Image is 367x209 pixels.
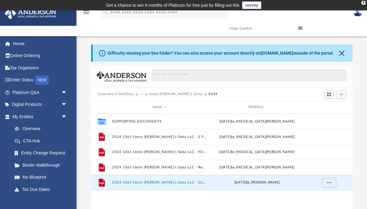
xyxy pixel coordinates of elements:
[4,37,76,50] a: Home
[208,91,218,97] button: 2024
[108,50,334,56] div: Difficulty viewing your box folder? You can also access your account directly on outside of the p...
[61,86,73,99] span: arrow_drop_down
[4,195,73,208] a: My Anderson Teamarrow_drop_down
[307,104,350,110] div: id
[83,9,90,16] i: menu
[324,90,334,99] button: Switch to Grid View
[61,110,73,123] span: arrow_drop_down
[337,90,346,99] button: Add
[9,183,76,195] a: Tax Due Dates
[9,135,76,147] a: CTA Hub
[35,75,49,85] div: NEW
[106,2,239,9] div: Get a chance to win 6 months of Platinum for free just by filling out this
[61,195,73,208] span: arrow_drop_down
[112,119,207,123] button: SUPPORTING DOCUMENTS
[209,180,304,185] div: [DATE] by [PERSON_NAME]
[225,16,294,41] a: Help Center
[4,110,76,123] a: My Entitiesarrow_drop_down
[139,91,143,97] button: ···
[112,165,207,169] button: 2024 1065 Uncle [PERSON_NAME]'s Salsa LLC - Review Copy.pdf
[9,159,76,171] a: Binder Walkthrough
[112,104,207,110] div: Name
[3,7,58,19] img: Anderson Advisors Platinum Portal
[209,149,304,155] div: [DATE] by [MEDICAL_DATA][PERSON_NAME]
[98,91,134,97] button: Viewable-ClientDocs
[94,104,109,110] div: id
[353,8,362,17] img: User Pic
[149,91,203,97] button: Uncle [PERSON_NAME]'s Salsa
[4,62,76,74] a: Tax Organizers
[9,147,76,159] a: Entity Change Request
[112,150,207,154] button: 2024 1065 Uncle [PERSON_NAME]'s Salsa LLC - Filing Instructions.pdf
[209,104,304,110] div: Modified
[209,164,304,170] div: [DATE] by [MEDICAL_DATA][PERSON_NAME]
[61,99,73,111] span: arrow_drop_down
[338,49,346,57] button: Close
[4,50,76,62] a: Online Ordering
[152,70,346,81] input: Search files and folders
[4,74,76,87] a: Order StatusNEW
[9,123,76,135] a: Overview
[112,134,207,138] button: 2024 1065 Uncle [PERSON_NAME]'s Salsa LLC - E File Authorization - Pleae Sign.pdf
[361,1,365,5] div: close
[4,99,76,111] a: Digital Productsarrow_drop_down
[242,2,261,9] a: survey
[112,180,207,184] button: 2024 1065 Uncle [PERSON_NAME]'s Salsa LLC - Completed Copy.pdf
[4,86,76,99] a: Platinum Q&Aarrow_drop_down
[209,118,304,124] div: [DATE] by [MEDICAL_DATA][PERSON_NAME]
[9,171,73,184] a: My Blueprint
[102,8,109,15] i: search
[209,134,304,139] div: [DATE] by [MEDICAL_DATA][PERSON_NAME]
[261,51,293,56] a: [DOMAIN_NAME]
[83,12,90,16] a: menu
